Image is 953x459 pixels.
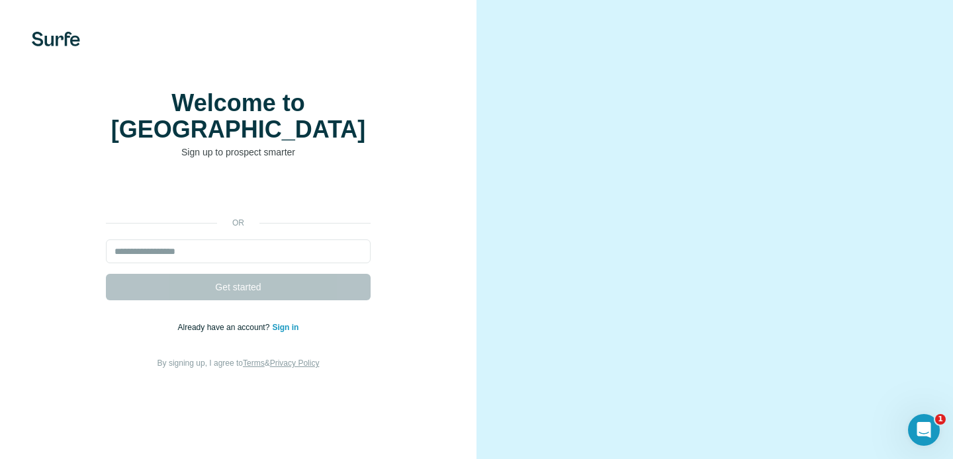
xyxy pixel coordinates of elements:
[106,90,371,143] h1: Welcome to [GEOGRAPHIC_DATA]
[272,323,298,332] a: Sign in
[908,414,940,446] iframe: Intercom live chat
[106,146,371,159] p: Sign up to prospect smarter
[99,179,377,208] iframe: Sign in with Google Button
[270,358,320,368] a: Privacy Policy
[158,358,320,368] span: By signing up, I agree to &
[935,414,946,425] span: 1
[217,217,259,229] p: or
[178,323,273,332] span: Already have an account?
[32,32,80,46] img: Surfe's logo
[243,358,265,368] a: Terms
